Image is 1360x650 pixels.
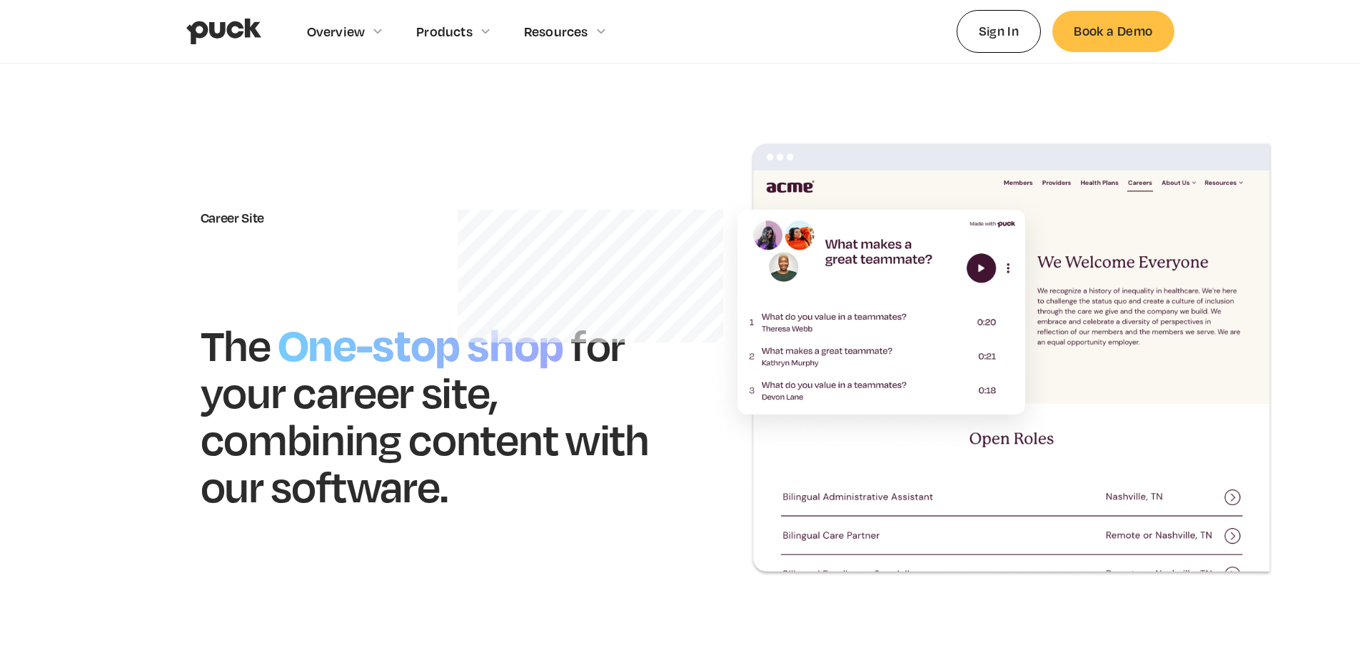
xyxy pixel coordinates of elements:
[271,312,571,373] h1: One-stop shop
[307,24,366,39] div: Overview
[201,318,649,512] h1: for your career site, combining content with our software.
[1052,11,1174,51] a: Book a Demo
[201,318,271,371] h1: The
[957,10,1042,52] a: Sign In
[416,24,473,39] div: Products
[201,210,652,225] div: Career Site
[524,24,588,39] div: Resources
